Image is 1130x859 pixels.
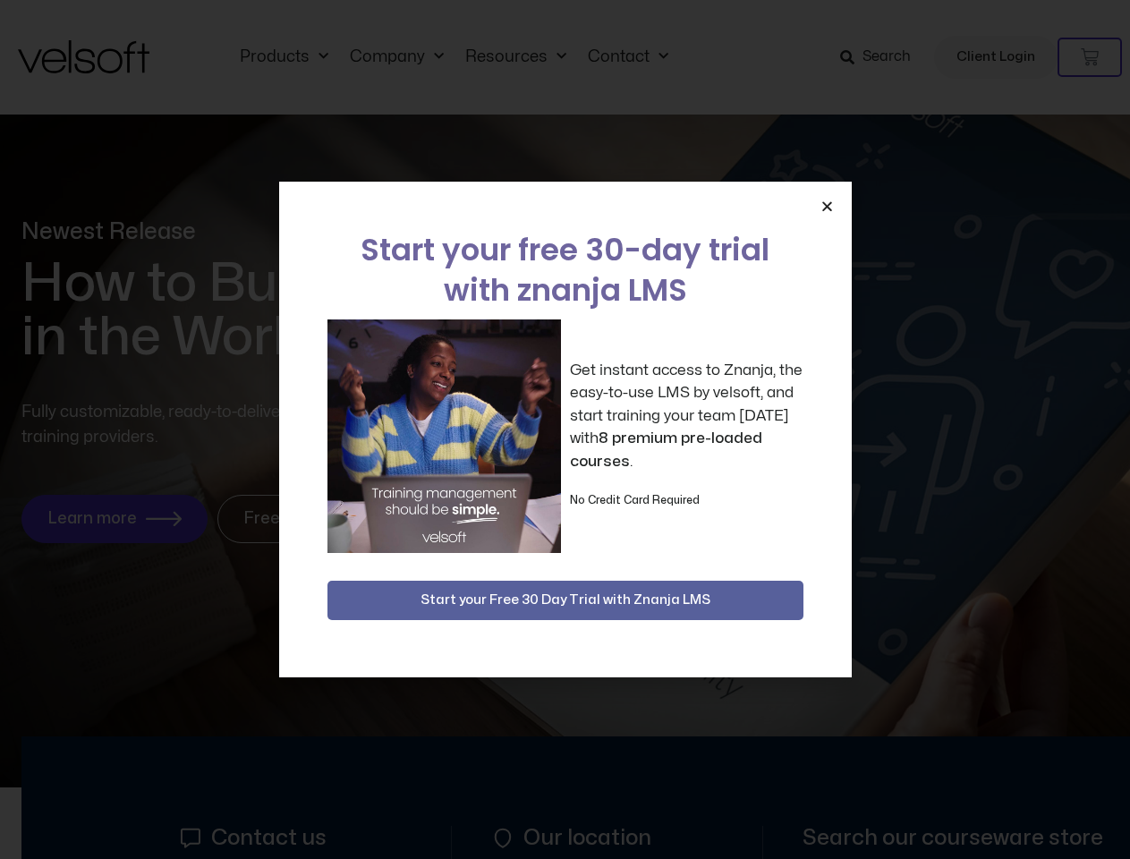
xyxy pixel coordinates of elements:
a: Close [820,200,834,213]
span: Start your Free 30 Day Trial with Znanja LMS [421,590,710,611]
strong: No Credit Card Required [570,495,700,506]
button: Start your Free 30 Day Trial with Znanja LMS [327,581,803,620]
h2: Start your free 30-day trial with znanja LMS [327,230,803,310]
strong: 8 premium pre-loaded courses [570,430,762,469]
p: Get instant access to Znanja, the easy-to-use LMS by velsoft, and start training your team [DATE]... [570,359,803,473]
img: a woman sitting at her laptop dancing [327,319,561,553]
